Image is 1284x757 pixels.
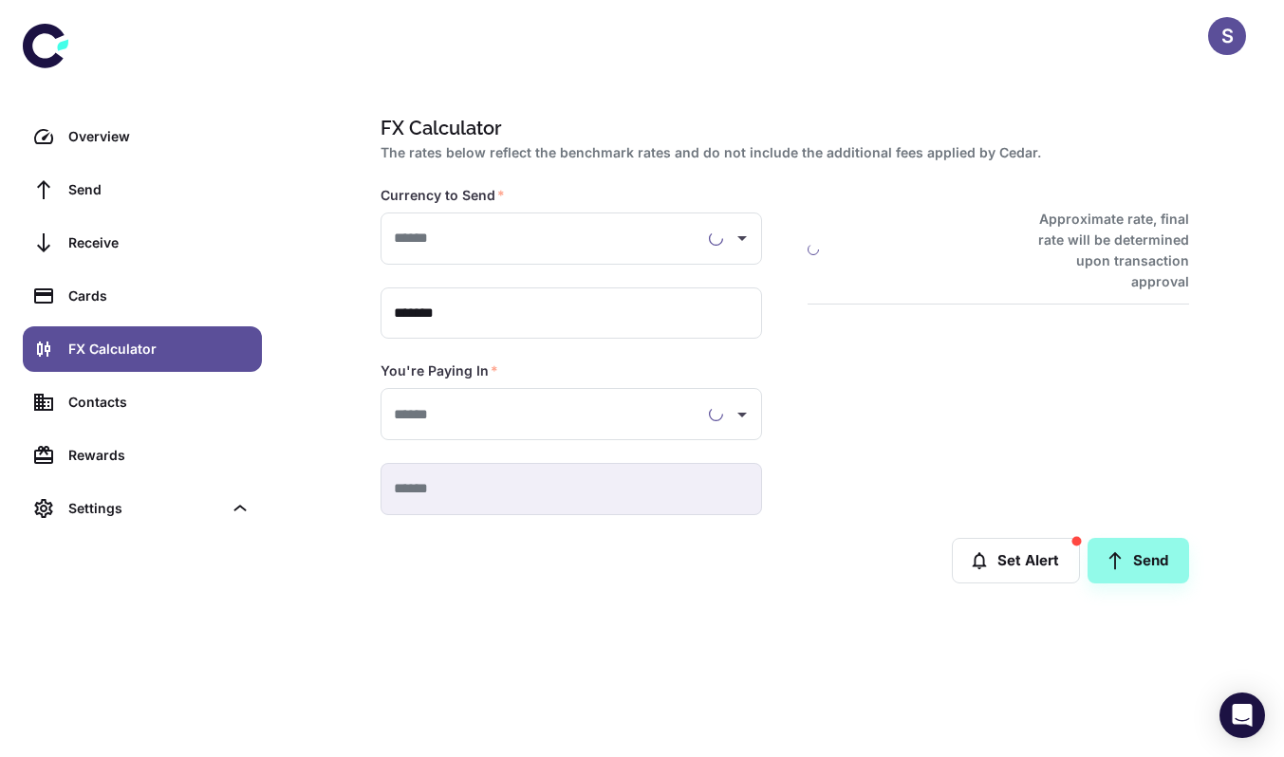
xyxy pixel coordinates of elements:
a: Contacts [23,379,262,425]
div: Cards [68,286,251,306]
div: Send [68,179,251,200]
a: Send [1088,538,1189,583]
div: Overview [68,126,251,147]
div: Receive [68,232,251,253]
a: FX Calculator [23,326,262,372]
a: Cards [23,273,262,319]
h1: FX Calculator [381,114,1182,142]
a: Rewards [23,433,262,478]
div: Settings [23,486,262,531]
label: You're Paying In [381,361,498,380]
div: FX Calculator [68,339,251,360]
label: Currency to Send [381,186,505,205]
div: Open Intercom Messenger [1219,692,1265,738]
button: Open [729,225,755,251]
div: Settings [68,498,222,519]
div: Rewards [68,445,251,466]
a: Receive [23,220,262,266]
a: Send [23,167,262,212]
a: Overview [23,114,262,159]
button: S [1208,17,1246,55]
div: Contacts [68,392,251,413]
h6: Approximate rate, final rate will be determined upon transaction approval [1017,209,1189,292]
button: Open [729,401,755,428]
button: Set Alert [952,538,1080,583]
